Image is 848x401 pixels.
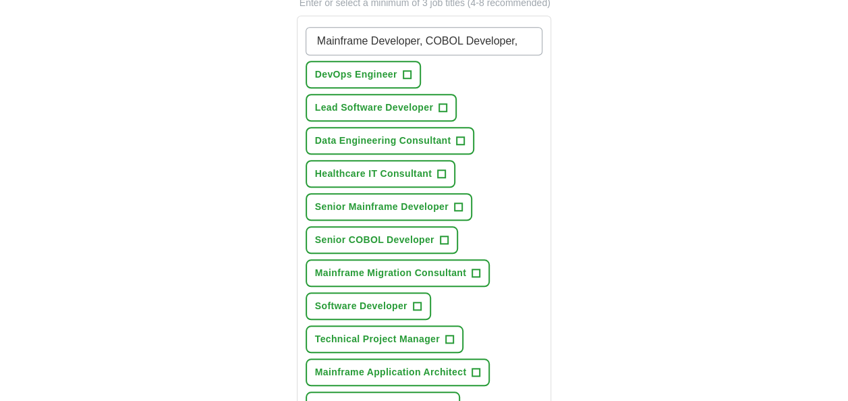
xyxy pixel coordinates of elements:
button: DevOps Engineer [306,61,421,88]
span: Mainframe Migration Consultant [315,266,466,280]
button: Mainframe Application Architect [306,358,490,386]
span: Technical Project Manager [315,332,440,346]
span: Healthcare IT Consultant [315,167,432,181]
button: Senior Mainframe Developer [306,193,472,221]
span: Software Developer [315,299,407,313]
span: Lead Software Developer [315,101,433,115]
span: Senior Mainframe Developer [315,200,449,214]
button: Healthcare IT Consultant [306,160,455,188]
button: Senior COBOL Developer [306,226,458,254]
button: Data Engineering Consultant [306,127,475,155]
span: Senior COBOL Developer [315,233,434,247]
button: Lead Software Developer [306,94,457,122]
button: Software Developer [306,292,431,320]
button: Technical Project Manager [306,325,463,353]
span: Data Engineering Consultant [315,134,451,148]
button: Mainframe Migration Consultant [306,259,490,287]
input: Type a job title and press enter [306,27,543,55]
span: Mainframe Application Architect [315,365,467,379]
span: DevOps Engineer [315,68,397,82]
